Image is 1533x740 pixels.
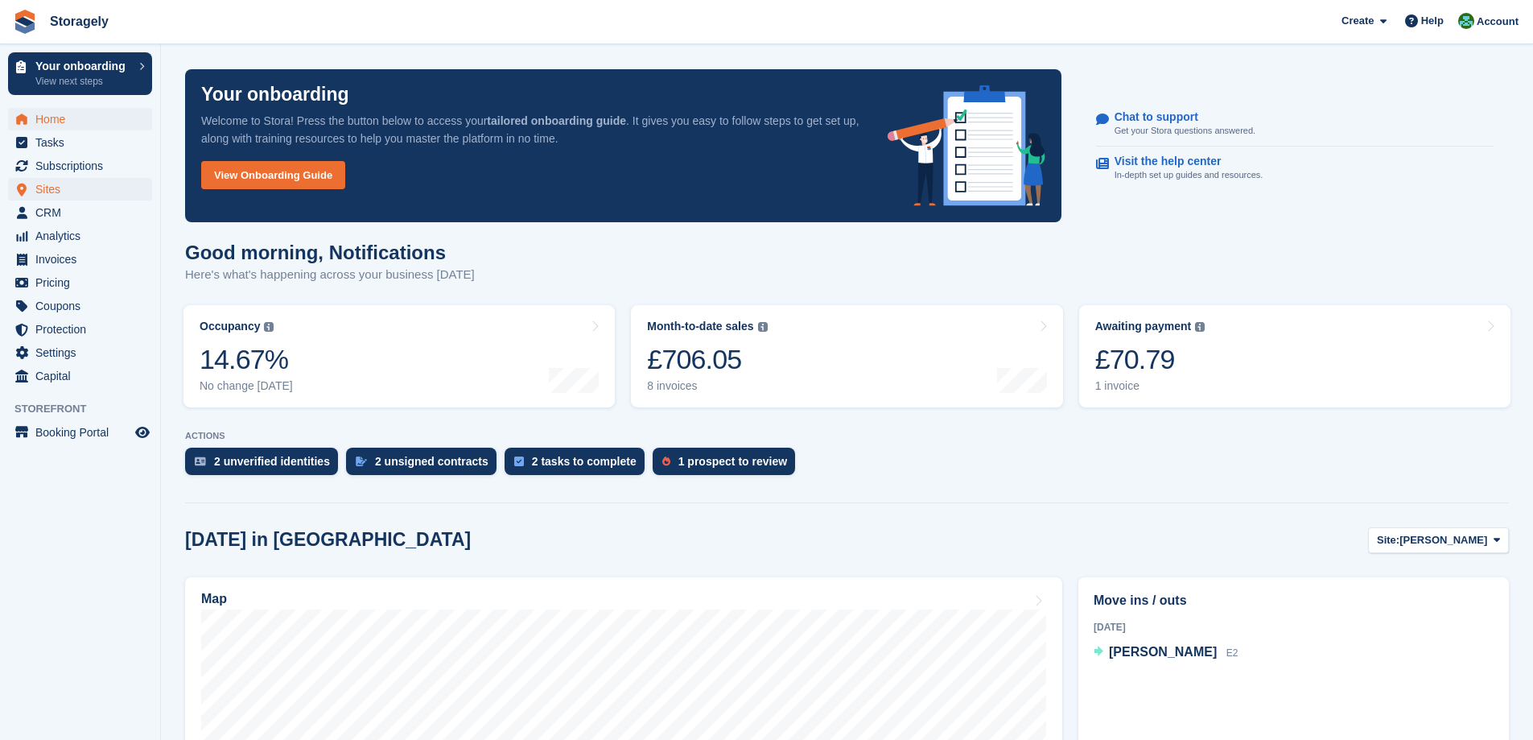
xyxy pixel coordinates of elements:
[35,295,132,317] span: Coupons
[35,318,132,341] span: Protection
[1458,13,1474,29] img: Notifications
[200,343,293,376] div: 14.67%
[195,457,206,466] img: verify_identity-adf6edd0f0f0b5bbfe63781bf79b02c33cf7c696d77639b501bdc392416b5a36.svg
[1115,155,1251,168] p: Visit the help center
[185,266,475,284] p: Here's what's happening across your business [DATE]
[35,341,132,364] span: Settings
[35,60,131,72] p: Your onboarding
[35,201,132,224] span: CRM
[532,455,637,468] div: 2 tasks to complete
[185,242,475,263] h1: Good morning, Notifications
[185,529,471,551] h2: [DATE] in [GEOGRAPHIC_DATA]
[647,320,753,333] div: Month-to-date sales
[8,295,152,317] a: menu
[346,448,505,483] a: 2 unsigned contracts
[1195,322,1205,332] img: icon-info-grey-7440780725fd019a000dd9b08b2336e03edf1995a4989e88bcd33f0948082b44.svg
[1421,13,1444,29] span: Help
[1368,527,1509,554] button: Site: [PERSON_NAME]
[647,343,767,376] div: £706.05
[35,248,132,271] span: Invoices
[1115,110,1242,124] p: Chat to support
[8,155,152,177] a: menu
[1115,124,1255,138] p: Get your Stora questions answered.
[133,423,152,442] a: Preview store
[201,85,349,104] p: Your onboarding
[35,421,132,444] span: Booking Portal
[1094,643,1238,664] a: [PERSON_NAME] E2
[1094,591,1494,610] h2: Move ins / outs
[1377,532,1399,548] span: Site:
[35,178,132,201] span: Sites
[1079,305,1510,407] a: Awaiting payment £70.79 1 invoice
[888,85,1045,206] img: onboarding-info-6c161a55d2c0e0a8cae90662b2fe09162a5109e8cc188191df67fb4f79e88e88.svg
[14,401,160,417] span: Storefront
[185,448,346,483] a: 2 unverified identities
[1109,645,1217,659] span: [PERSON_NAME]
[375,455,488,468] div: 2 unsigned contracts
[35,271,132,294] span: Pricing
[185,431,1509,441] p: ACTIONS
[1477,14,1519,30] span: Account
[8,225,152,247] a: menu
[8,248,152,271] a: menu
[8,318,152,341] a: menu
[678,455,787,468] div: 1 prospect to review
[1096,147,1494,190] a: Visit the help center In-depth set up guides and resources.
[35,108,132,130] span: Home
[631,305,1062,407] a: Month-to-date sales £706.05 8 invoices
[43,8,115,35] a: Storagely
[662,457,670,466] img: prospect-51fa495bee0391a8d652442698ab0144808aea92771e9ea1ae160a38d050c398.svg
[1095,379,1205,393] div: 1 invoice
[1094,620,1494,635] div: [DATE]
[35,155,132,177] span: Subscriptions
[201,161,345,189] a: View Onboarding Guide
[35,74,131,89] p: View next steps
[35,225,132,247] span: Analytics
[201,112,862,147] p: Welcome to Stora! Press the button below to access your . It gives you easy to follow steps to ge...
[8,271,152,294] a: menu
[8,341,152,364] a: menu
[356,457,367,466] img: contract_signature_icon-13c848040528278c33f63329250d36e43548de30e8caae1d1a13099fd9432cc5.svg
[200,320,260,333] div: Occupancy
[1095,343,1205,376] div: £70.79
[514,457,524,466] img: task-75834270c22a3079a89374b754ae025e5fb1db73e45f91037f5363f120a921f8.svg
[35,365,132,387] span: Capital
[214,455,330,468] div: 2 unverified identities
[200,379,293,393] div: No change [DATE]
[201,592,227,606] h2: Map
[8,201,152,224] a: menu
[264,322,274,332] img: icon-info-grey-7440780725fd019a000dd9b08b2336e03edf1995a4989e88bcd33f0948082b44.svg
[1115,168,1263,182] p: In-depth set up guides and resources.
[8,108,152,130] a: menu
[487,114,626,127] strong: tailored onboarding guide
[1341,13,1374,29] span: Create
[8,365,152,387] a: menu
[8,52,152,95] a: Your onboarding View next steps
[505,448,653,483] a: 2 tasks to complete
[647,379,767,393] div: 8 invoices
[1399,532,1487,548] span: [PERSON_NAME]
[35,131,132,154] span: Tasks
[8,131,152,154] a: menu
[8,421,152,444] a: menu
[758,322,768,332] img: icon-info-grey-7440780725fd019a000dd9b08b2336e03edf1995a4989e88bcd33f0948082b44.svg
[1226,647,1238,659] span: E2
[1095,320,1192,333] div: Awaiting payment
[1096,102,1494,147] a: Chat to support Get your Stora questions answered.
[13,10,37,34] img: stora-icon-8386f47178a22dfd0bd8f6a31ec36ba5ce8667c1dd55bd0f319d3a0aa187defe.svg
[183,305,615,407] a: Occupancy 14.67% No change [DATE]
[653,448,803,483] a: 1 prospect to review
[8,178,152,201] a: menu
